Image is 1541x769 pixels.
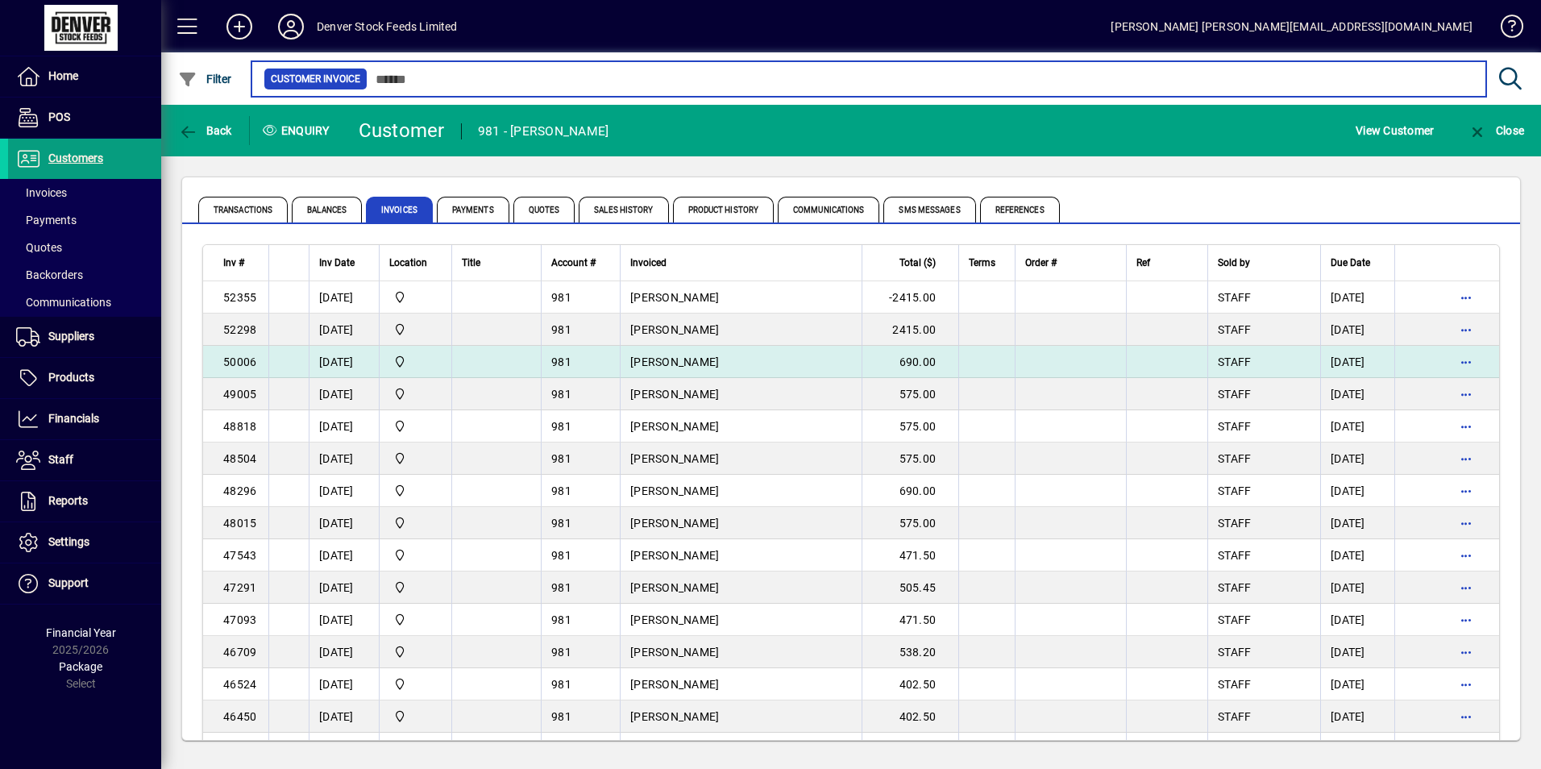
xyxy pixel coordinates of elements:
button: More options [1453,736,1479,762]
span: 981 [551,355,571,368]
button: More options [1453,704,1479,730]
span: [PERSON_NAME] [630,355,719,368]
td: 690.00 [862,346,958,378]
span: DENVER STOCKFEEDS LTD [389,740,442,758]
span: 981 [551,323,571,336]
div: Account # [551,254,610,272]
span: 48015 [223,517,256,530]
span: Reports [48,494,88,507]
button: More options [1453,575,1479,601]
span: 46450 [223,710,256,723]
td: 538.20 [862,636,958,668]
a: POS [8,98,161,138]
td: [DATE] [1320,507,1394,539]
a: Suppliers [8,317,161,357]
button: Profile [265,12,317,41]
button: Back [174,116,236,145]
div: Total ($) [872,254,950,272]
span: 47093 [223,613,256,626]
td: [DATE] [309,668,379,700]
span: STAFF [1218,517,1251,530]
a: Reports [8,481,161,522]
span: Backorders [16,268,83,281]
span: STAFF [1218,291,1251,304]
td: [DATE] [309,281,379,314]
span: [PERSON_NAME] [630,678,719,691]
td: [DATE] [1320,733,1394,765]
span: 981 [551,420,571,433]
span: Sales History [579,197,668,222]
span: Close [1468,124,1524,137]
button: More options [1453,607,1479,633]
span: Balances [292,197,362,222]
app-page-header-button: Back [161,116,250,145]
a: Settings [8,522,161,563]
span: Communications [16,296,111,309]
span: Inv Date [319,254,355,272]
span: Customer Invoice [271,71,360,87]
a: Invoices [8,179,161,206]
span: [PERSON_NAME] [630,323,719,336]
span: 981 [551,484,571,497]
span: [PERSON_NAME] [630,452,719,465]
td: [DATE] [309,475,379,507]
td: [DATE] [309,378,379,410]
td: [DATE] [1320,604,1394,636]
span: Settings [48,535,89,548]
button: Close [1464,116,1528,145]
button: More options [1453,285,1479,310]
div: Title [462,254,531,272]
span: [PERSON_NAME] [630,388,719,401]
a: Payments [8,206,161,234]
span: Financial Year [46,626,116,639]
td: [DATE] [1320,410,1394,443]
div: Inv Date [319,254,369,272]
td: 575.00 [862,410,958,443]
td: [DATE] [309,733,379,765]
span: DENVER STOCKFEEDS LTD [389,675,442,693]
span: DENVER STOCKFEEDS LTD [389,708,442,725]
a: Communications [8,289,161,316]
td: 402.50 [862,668,958,700]
button: More options [1453,671,1479,697]
span: Customers [48,152,103,164]
span: Transactions [198,197,288,222]
td: [DATE] [1320,378,1394,410]
span: [PERSON_NAME] [630,420,719,433]
span: 981 [551,710,571,723]
span: Total ($) [899,254,936,272]
span: DENVER STOCKFEEDS LTD [389,579,442,596]
td: [DATE] [309,700,379,733]
span: Order # [1025,254,1057,272]
span: 46709 [223,646,256,659]
td: 2415.00 [862,314,958,346]
span: 981 [551,613,571,626]
div: Enquiry [250,118,347,143]
button: More options [1453,639,1479,665]
span: 981 [551,678,571,691]
span: Home [48,69,78,82]
button: Add [214,12,265,41]
a: Financials [8,399,161,439]
td: [DATE] [1320,700,1394,733]
div: 981 - [PERSON_NAME] [478,118,609,144]
div: [PERSON_NAME] [PERSON_NAME][EMAIL_ADDRESS][DOMAIN_NAME] [1111,14,1472,39]
span: 52298 [223,323,256,336]
span: [PERSON_NAME] [630,549,719,562]
span: STAFF [1218,549,1251,562]
span: STAFF [1218,646,1251,659]
span: 981 [551,549,571,562]
button: More options [1453,414,1479,439]
td: [DATE] [309,507,379,539]
div: Denver Stock Feeds Limited [317,14,458,39]
td: [DATE] [309,314,379,346]
a: Knowledge Base [1489,3,1521,56]
span: Payments [437,197,509,222]
span: References [980,197,1060,222]
span: Quotes [513,197,575,222]
span: [PERSON_NAME] [630,517,719,530]
span: [PERSON_NAME] [630,613,719,626]
div: Location [389,254,442,272]
span: 981 [551,388,571,401]
span: STAFF [1218,420,1251,433]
